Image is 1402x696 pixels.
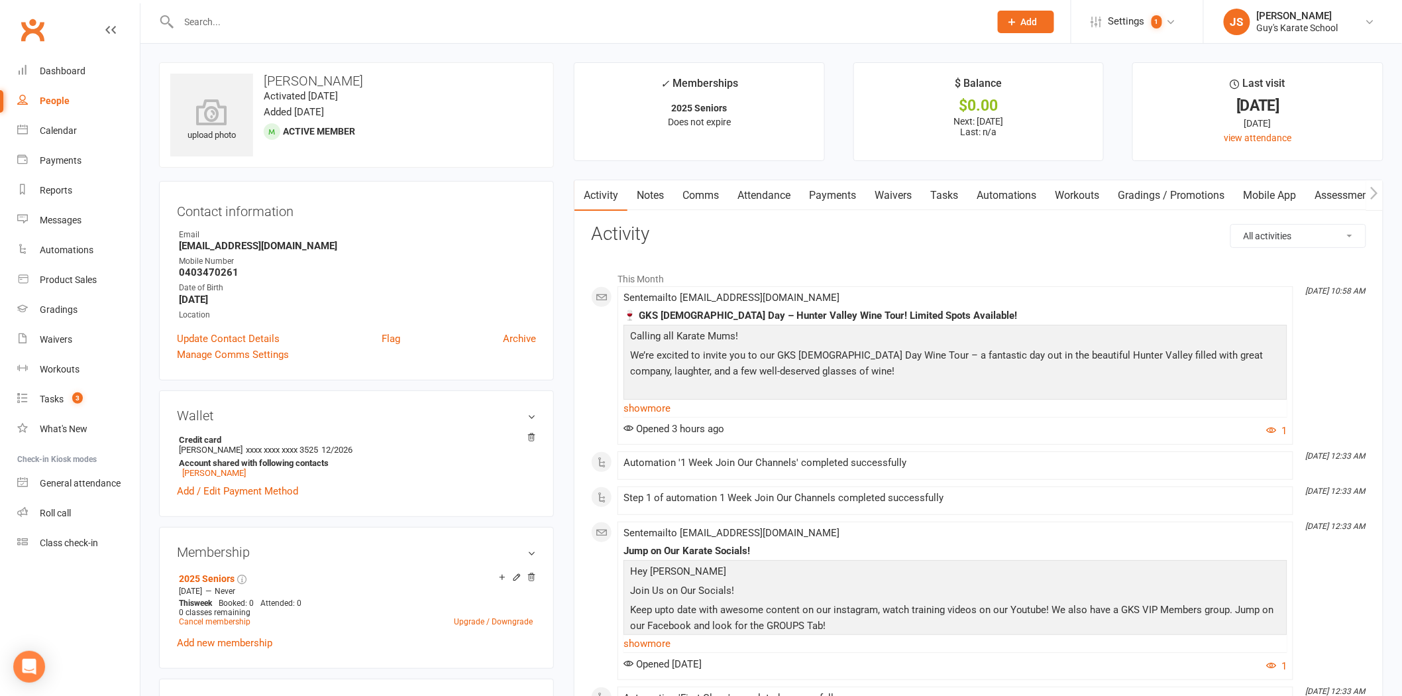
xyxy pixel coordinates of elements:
div: week [176,599,215,608]
div: Automations [40,245,93,255]
i: [DATE] 12:33 AM [1306,487,1366,496]
a: Workouts [1046,180,1109,211]
a: Roll call [17,498,140,528]
a: Attendance [728,180,800,211]
a: Automations [17,235,140,265]
div: Mobile Number [179,255,536,268]
div: Waivers [40,334,72,345]
strong: 0403470261 [179,266,536,278]
p: We’re excited to invite you to our GKS [DEMOGRAPHIC_DATA] Day Wine Tour – a fantastic day out in ... [627,347,1284,382]
div: Step 1 of automation 1 Week Join Our Channels completed successfully [623,493,1287,504]
a: General attendance kiosk mode [17,469,140,498]
button: 1 [1267,658,1287,674]
a: Payments [17,146,140,176]
span: Does not expire [668,117,731,127]
span: Opened 3 hours ago [623,423,724,435]
span: Sent email to [EMAIL_ADDRESS][DOMAIN_NAME] [623,292,839,304]
div: — [176,586,536,597]
i: [DATE] 12:33 AM [1306,687,1366,696]
div: Open Intercom Messenger [13,651,45,683]
p: Next: [DATE] Last: n/a [866,116,1092,137]
a: Reports [17,176,140,205]
a: Upgrade / Downgrade [454,617,533,626]
div: Tasks [40,394,64,404]
span: xxxx xxxx xxxx 3525 [246,445,318,455]
a: [PERSON_NAME] [182,468,246,478]
div: Roll call [40,508,71,518]
div: Guy's Karate School [1257,22,1338,34]
span: Active member [283,126,355,137]
div: Email [179,229,536,241]
a: Gradings [17,295,140,325]
h3: Contact information [177,199,536,219]
a: Payments [800,180,865,211]
span: 12/2026 [321,445,352,455]
h3: [PERSON_NAME] [170,74,543,88]
div: Calendar [40,125,77,136]
div: Automation '1 Week Join Our Channels' completed successfully [623,457,1287,469]
div: General attendance [40,478,121,489]
strong: [DATE] [179,294,536,306]
a: Activity [574,180,627,211]
a: Flag [382,331,400,347]
a: Dashboard [17,56,140,86]
a: Automations [967,180,1046,211]
div: JS [1224,9,1250,35]
i: [DATE] 10:58 AM [1306,286,1366,296]
div: Workouts [40,364,80,375]
span: 1 [1152,15,1162,29]
div: $ Balance [955,75,1002,99]
button: Add [998,11,1054,33]
a: 2025 Seniors [179,573,235,584]
span: Settings [1108,7,1145,36]
span: Never [215,587,235,596]
div: Gradings [40,304,78,315]
time: Activated [DATE] [264,90,338,102]
span: Attended: 0 [260,599,301,608]
a: Waivers [17,325,140,355]
div: Dashboard [40,66,85,76]
a: show more [623,634,1287,653]
a: Notes [627,180,673,211]
span: This [179,599,194,608]
li: This Month [591,265,1366,286]
a: Update Contact Details [177,331,280,347]
span: Sent email to [EMAIL_ADDRESS][DOMAIN_NAME] [623,527,839,539]
div: Last visit [1230,75,1285,99]
p: Calling all Karate Mums! [627,328,1284,347]
span: Opened [DATE] [623,658,702,670]
span: [DATE] [179,587,202,596]
a: Tasks [921,180,967,211]
div: Memberships [661,75,738,99]
i: [DATE] 12:33 AM [1306,522,1366,531]
a: Calendar [17,116,140,146]
a: Cancel membership [179,617,250,626]
span: Booked: 0 [219,599,254,608]
span: 3 [72,392,83,404]
p: Join Us on Our Socials! [627,583,1284,602]
div: Location [179,309,536,321]
a: show more [623,399,1287,418]
span: 0 classes remaining [179,608,250,617]
a: Workouts [17,355,140,384]
a: Clubworx [16,13,49,46]
time: Added [DATE] [264,106,324,118]
a: Waivers [865,180,921,211]
div: Messages [40,215,81,225]
a: Assessments [1306,180,1387,211]
strong: [EMAIL_ADDRESS][DOMAIN_NAME] [179,240,536,252]
span: Add [1021,17,1038,27]
p: Keep upto date with awesome content on our instagram, watch training videos on our Youtube! We al... [627,602,1284,637]
p: Hey [PERSON_NAME] [627,563,1284,583]
div: Date of Birth [179,282,536,294]
a: Comms [673,180,728,211]
a: view attendance [1224,133,1292,143]
h3: Activity [591,224,1366,245]
a: What's New [17,414,140,444]
div: People [40,95,70,106]
a: People [17,86,140,116]
h3: Membership [177,545,536,559]
div: $0.00 [866,99,1092,113]
div: Class check-in [40,538,98,548]
div: Payments [40,155,81,166]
